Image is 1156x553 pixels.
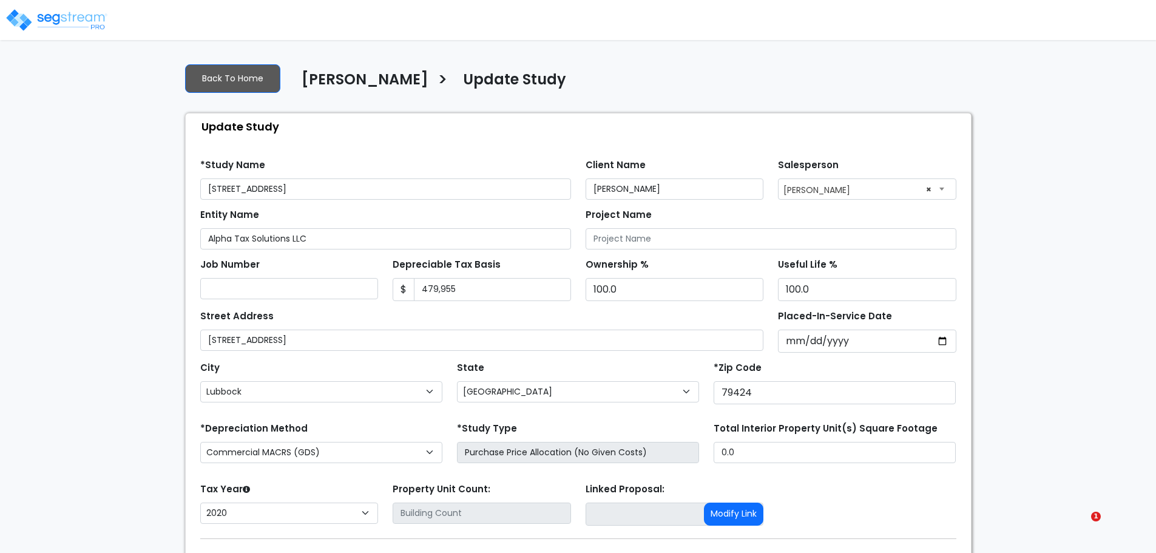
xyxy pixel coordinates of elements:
[586,228,956,249] input: Project Name
[200,258,260,272] label: Job Number
[200,228,571,249] input: Entity Name
[586,178,764,200] input: Client Name
[714,442,956,463] input: total square foot
[1066,512,1095,541] iframe: Intercom live chat
[586,208,652,222] label: Project Name
[200,361,220,375] label: City
[714,361,762,375] label: *Zip Code
[393,278,414,301] span: $
[302,71,428,92] h4: [PERSON_NAME]
[200,310,274,324] label: Street Address
[200,178,571,200] input: Study Name
[185,64,280,93] a: Back To Home
[586,278,764,301] input: Ownership
[586,258,649,272] label: Ownership %
[714,381,956,404] input: Zip Code
[5,8,108,32] img: logo_pro_r.png
[778,278,956,301] input: Depreciation
[200,208,259,222] label: Entity Name
[778,310,892,324] label: Placed-In-Service Date
[586,158,646,172] label: Client Name
[463,71,566,92] h4: Update Study
[704,503,763,526] button: Modify Link
[393,483,490,497] label: Property Unit Count:
[778,178,956,200] span: Asher Fried
[200,483,250,497] label: Tax Year
[586,483,664,497] label: Linked Proposal:
[714,422,938,436] label: Total Interior Property Unit(s) Square Footage
[926,181,931,198] span: ×
[457,422,517,436] label: *Study Type
[1091,512,1101,521] span: 1
[454,71,566,97] a: Update Study
[457,361,484,375] label: State
[200,422,308,436] label: *Depreciation Method
[292,71,428,97] a: [PERSON_NAME]
[192,114,971,140] div: Update Study
[200,158,265,172] label: *Study Name
[778,158,839,172] label: Salesperson
[778,258,837,272] label: Useful Life %
[438,70,448,93] h3: >
[393,258,501,272] label: Depreciable Tax Basis
[200,330,764,351] input: Street Address
[779,179,956,198] span: Asher Fried
[393,503,571,524] input: Building Count
[414,278,571,301] input: 0.00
